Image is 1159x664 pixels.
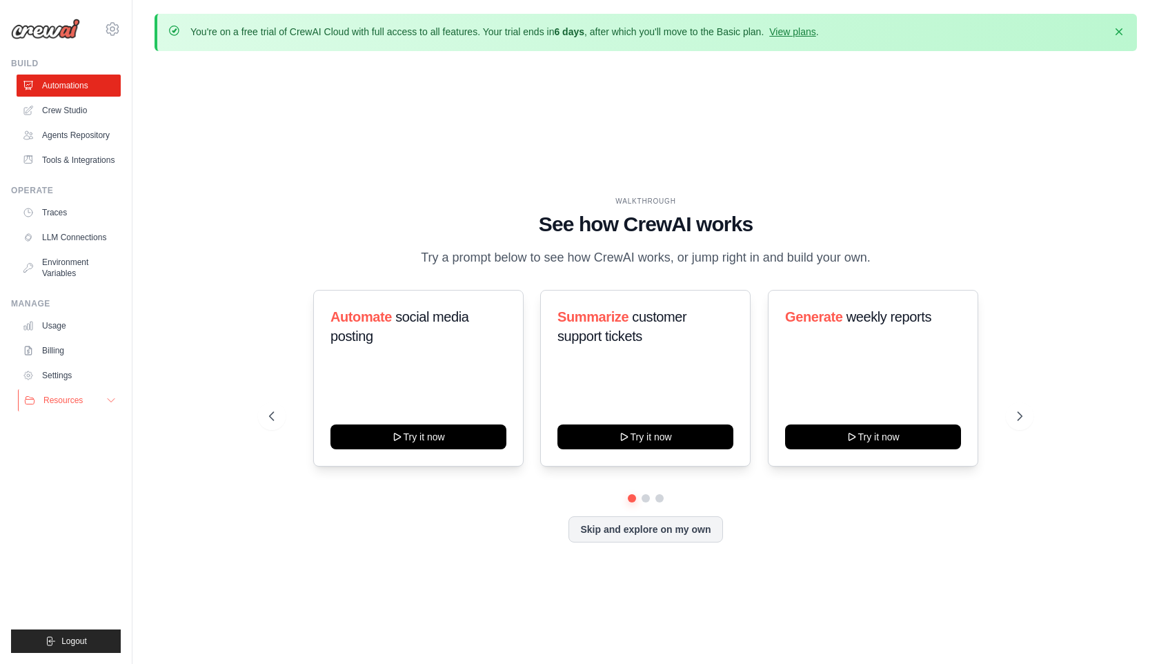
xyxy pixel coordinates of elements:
[17,149,121,171] a: Tools & Integrations
[269,196,1022,206] div: WALKTHROUGH
[414,248,878,268] p: Try a prompt below to see how CrewAI works, or jump right in and build your own.
[11,629,121,653] button: Logout
[17,340,121,362] a: Billing
[785,309,843,324] span: Generate
[18,389,122,411] button: Resources
[17,315,121,337] a: Usage
[17,75,121,97] a: Automations
[17,364,121,387] a: Settings
[269,212,1022,237] h1: See how CrewAI works
[330,424,506,449] button: Try it now
[61,636,87,647] span: Logout
[17,99,121,121] a: Crew Studio
[17,251,121,284] a: Environment Variables
[554,26,584,37] strong: 6 days
[846,309,931,324] span: weekly reports
[330,309,392,324] span: Automate
[17,124,121,146] a: Agents Repository
[11,58,121,69] div: Build
[11,19,80,39] img: Logo
[11,185,121,196] div: Operate
[769,26,815,37] a: View plans
[17,226,121,248] a: LLM Connections
[330,309,469,344] span: social media posting
[43,395,83,406] span: Resources
[190,25,819,39] p: You're on a free trial of CrewAI Cloud with full access to all features. Your trial ends in , aft...
[557,309,628,324] span: Summarize
[11,298,121,309] div: Manage
[17,202,121,224] a: Traces
[785,424,961,449] button: Try it now
[557,424,733,449] button: Try it now
[568,516,722,543] button: Skip and explore on my own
